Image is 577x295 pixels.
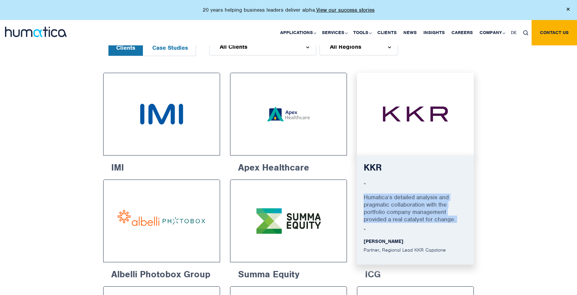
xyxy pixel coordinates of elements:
h6: ICG [357,262,474,284]
div: ” [357,156,474,265]
p: Humatica’s detailed analysis and pragmatic collaboration with the portfolio company management pr... [364,194,467,228]
button: Clients [109,40,143,56]
a: Clients [374,20,400,45]
a: Applications [277,20,319,45]
a: Company [476,20,508,45]
img: d_arroww [388,46,391,48]
h4: Partner, Regional Lead KKR Capstone [364,247,467,255]
a: View our success stories [316,7,375,13]
span: All Clients [220,44,247,49]
img: d_arroww [306,46,309,48]
a: Contact us [532,20,577,45]
a: Insights [420,20,448,45]
h5: [PERSON_NAME] [364,238,467,244]
p: 20 years helping business leaders deliver alpha. [203,7,375,13]
img: KKR [369,85,461,143]
img: search_icon [523,30,528,35]
img: Albelli Photobox Group [116,192,207,250]
h6: Albelli Photobox Group [103,262,220,284]
a: DE [508,20,520,45]
a: News [400,20,420,45]
span: All Regions [330,44,361,49]
img: IMI [116,85,207,143]
a: Tools [350,20,374,45]
h6: Summa Equity [230,262,347,284]
h6: IMI [103,156,220,177]
img: Summa Equity [243,192,334,250]
button: Case Studies [145,40,196,56]
a: Services [319,20,350,45]
img: Apex Healthcare [260,85,317,143]
h6: KKR [364,162,467,179]
h6: Apex Healthcare [230,156,347,177]
span: DE [511,30,517,35]
a: Careers [448,20,476,45]
img: logo [5,27,67,37]
p: “ [364,181,467,194]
